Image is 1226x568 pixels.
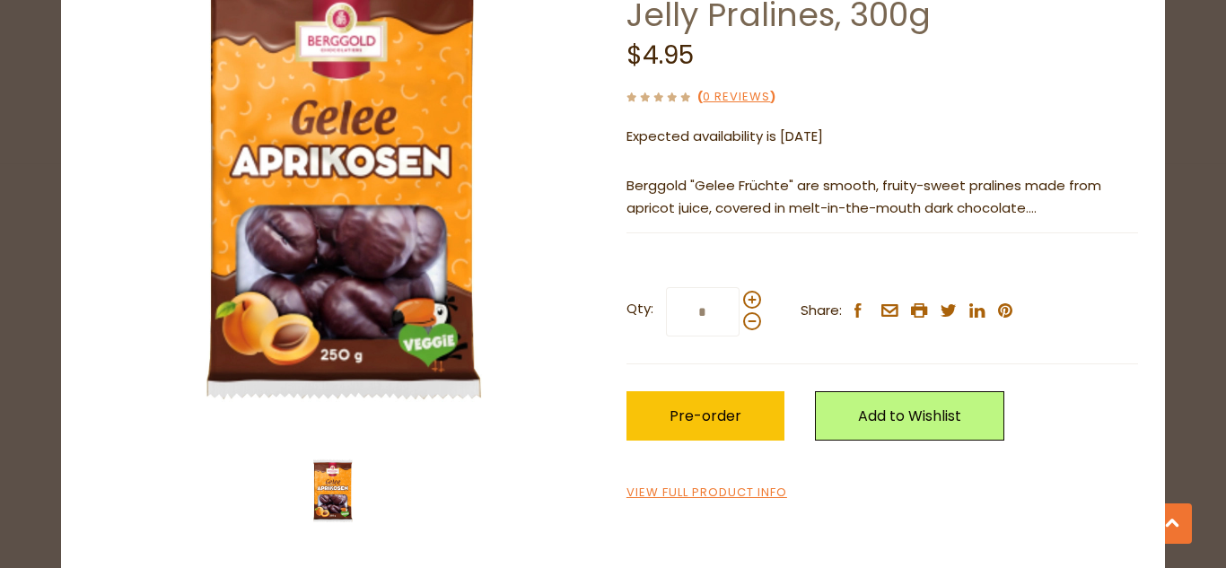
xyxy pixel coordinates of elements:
strong: Qty: [626,298,653,320]
button: Pre-order [626,391,784,441]
span: Share: [801,300,842,322]
span: ( ) [697,88,775,105]
span: Pre-order [670,406,741,426]
a: View Full Product Info [626,484,787,502]
p: Berggold "Gelee Früchte" are smooth, fruity-sweet pralines made from apricot juice, covered in me... [626,175,1138,220]
input: Qty: [666,287,740,336]
img: Berggold Chocolate Apricot Jelly Pralines [297,455,369,527]
a: Add to Wishlist [815,391,1004,441]
p: Expected availability is [DATE] [626,126,1138,148]
span: $4.95 [626,38,694,73]
a: 0 Reviews [703,88,770,107]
